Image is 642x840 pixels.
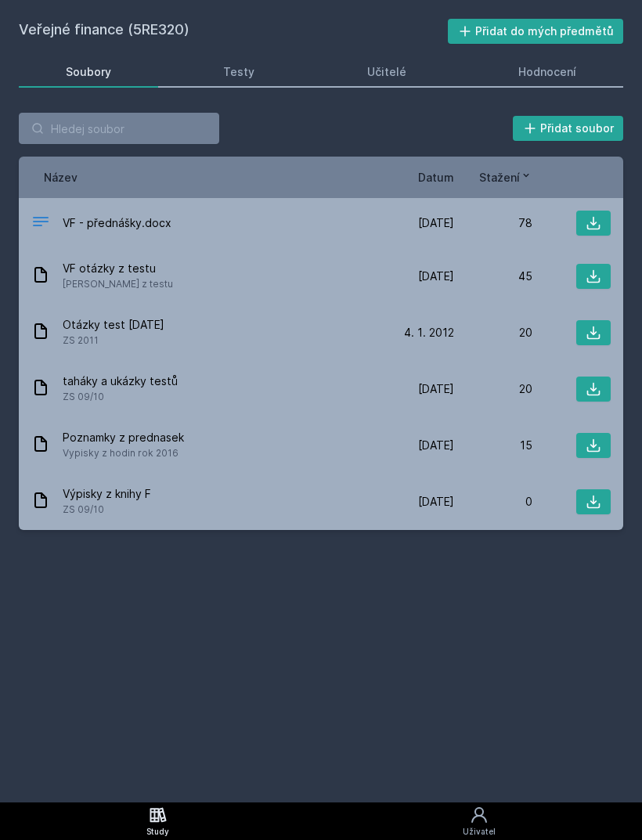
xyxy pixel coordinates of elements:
[418,438,454,453] span: [DATE]
[454,269,532,284] div: 45
[479,169,520,186] span: Stažení
[63,486,151,502] span: Výpisky z knihy F
[454,325,532,341] div: 20
[418,215,454,231] span: [DATE]
[19,19,448,44] h2: Veřejné finance (5RE320)
[19,113,219,144] input: Hledej soubor
[418,269,454,284] span: [DATE]
[63,502,151,517] span: ZS 09/10
[223,64,254,80] div: Testy
[454,438,532,453] div: 15
[454,215,532,231] div: 78
[418,494,454,510] span: [DATE]
[404,325,454,341] span: 4. 1. 2012
[63,333,164,348] span: ZS 2011
[513,116,624,141] button: Přidat soubor
[44,169,78,186] button: Název
[19,56,158,88] a: Soubory
[479,169,532,186] button: Stažení
[472,56,624,88] a: Hodnocení
[63,389,178,405] span: ZS 09/10
[63,430,184,445] span: Poznamky z prednasek
[63,317,164,333] span: Otázky test [DATE]
[418,169,454,186] button: Datum
[63,373,178,389] span: taháky a ukázky testů
[63,445,184,461] span: Vypisky z hodin rok 2016
[448,19,624,44] button: Přidat do mých předmětů
[66,64,111,80] div: Soubory
[31,212,50,235] div: DOCX
[454,494,532,510] div: 0
[320,56,453,88] a: Učitelé
[418,381,454,397] span: [DATE]
[63,215,171,231] span: VF - přednášky.docx
[146,826,169,838] div: Study
[367,64,406,80] div: Učitelé
[63,261,173,276] span: VF otázky z testu
[518,64,576,80] div: Hodnocení
[463,826,496,838] div: Uživatel
[454,381,532,397] div: 20
[63,276,173,292] span: [PERSON_NAME] z testu
[177,56,302,88] a: Testy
